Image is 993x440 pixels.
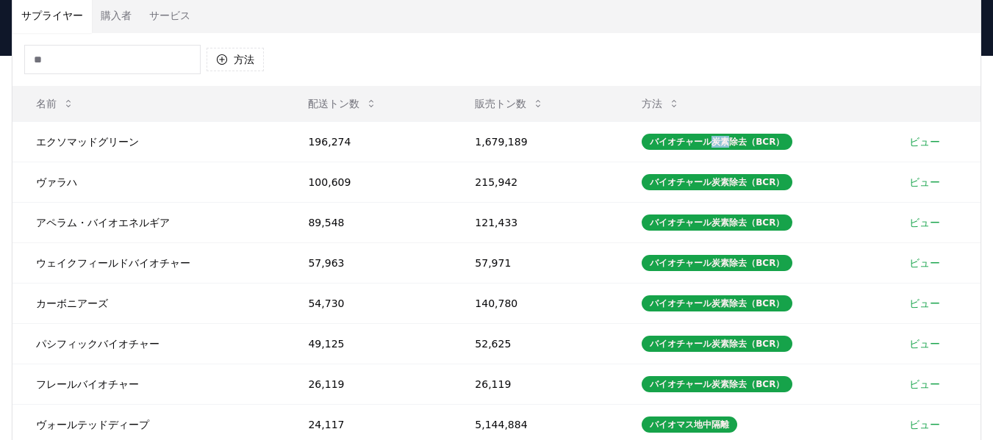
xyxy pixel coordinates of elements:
[475,419,527,430] font: 5,144,884
[308,176,351,188] font: 100,609
[909,296,940,311] a: ビュー
[909,256,940,270] a: ビュー
[909,338,940,350] font: ビュー
[650,419,729,430] font: バイオマス地中隔離
[909,419,940,430] font: ビュー
[909,176,940,188] font: ビュー
[630,89,692,118] button: 方法
[475,378,511,390] font: 26,119
[475,217,517,228] font: 121,433
[650,177,784,187] font: バイオチャール炭素除去（BCR）
[909,417,940,432] a: ビュー
[642,98,662,109] font: 方法
[24,89,86,118] button: 名前
[149,10,190,21] font: サービス
[909,175,940,190] a: ビュー
[909,378,940,390] font: ビュー
[36,176,77,188] font: ヴァラハ
[475,176,517,188] font: 215,942
[475,297,517,309] font: 140,780
[909,136,940,148] font: ビュー
[475,98,526,109] font: 販売トン数
[909,134,940,149] a: ビュー
[650,137,784,147] font: バイオチャール炭素除去（BCR）
[36,419,149,430] font: ヴォールテッドディープ
[101,10,132,21] font: 購入者
[36,297,108,309] font: カーボニアーズ
[21,10,83,21] font: サプライヤー
[36,217,170,228] font: アペラム・バイオエネルギア
[36,98,57,109] font: 名前
[36,338,159,350] font: パシフィックバイオチャー
[909,257,940,269] font: ビュー
[909,336,940,351] a: ビュー
[308,217,344,228] font: 89,548
[650,298,784,309] font: バイオチャール炭素除去（BCR）
[308,297,344,309] font: 54,730
[909,217,940,228] font: ビュー
[650,379,784,389] font: バイオチャール炭素除去（BCR）
[234,54,254,65] font: 方法
[909,377,940,392] a: ビュー
[909,297,940,309] font: ビュー
[308,257,344,269] font: 57,963
[308,338,344,350] font: 49,125
[36,378,139,390] font: フレールバイオチャー
[36,257,190,269] font: ウェイクフィールドバイオチャー
[475,136,527,148] font: 1,679,189
[650,258,784,268] font: バイオチャール炭素除去（BCR）
[308,136,351,148] font: 196,274
[463,89,556,118] button: 販売トン数
[36,136,139,148] font: エクソマッドグリーン
[308,419,344,430] font: 24,117
[650,339,784,349] font: バイオチャール炭素除去（BCR）
[207,48,264,71] button: 方法
[296,89,389,118] button: 配送トン数
[308,98,359,109] font: 配送トン数
[475,338,511,350] font: 52,625
[650,217,784,228] font: バイオチャール炭素除去（BCR）
[308,378,344,390] font: 26,119
[909,215,940,230] a: ビュー
[475,257,511,269] font: 57,971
